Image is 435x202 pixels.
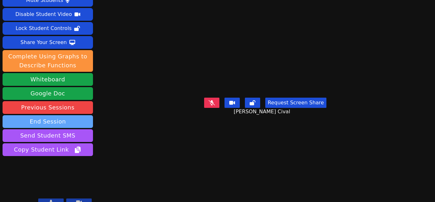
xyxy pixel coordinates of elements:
[3,50,93,72] button: Complete Using Graphs to Describe Functions
[16,23,72,34] div: Lock Student Controls
[3,8,93,21] button: Disable Student Video
[3,115,93,128] button: End Session
[3,87,93,100] a: Google Doc
[3,101,93,114] a: Previous Sessions
[3,36,93,49] button: Share Your Screen
[265,98,326,108] button: Request Screen Share
[3,129,93,142] button: Send Student SMS
[3,73,93,86] button: Whiteboard
[234,108,292,116] span: [PERSON_NAME] Cival
[3,143,93,156] button: Copy Student Link
[20,37,67,48] div: Share Your Screen
[15,9,72,19] div: Disable Student Video
[3,22,93,35] button: Lock Student Controls
[14,145,82,154] span: Copy Student Link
